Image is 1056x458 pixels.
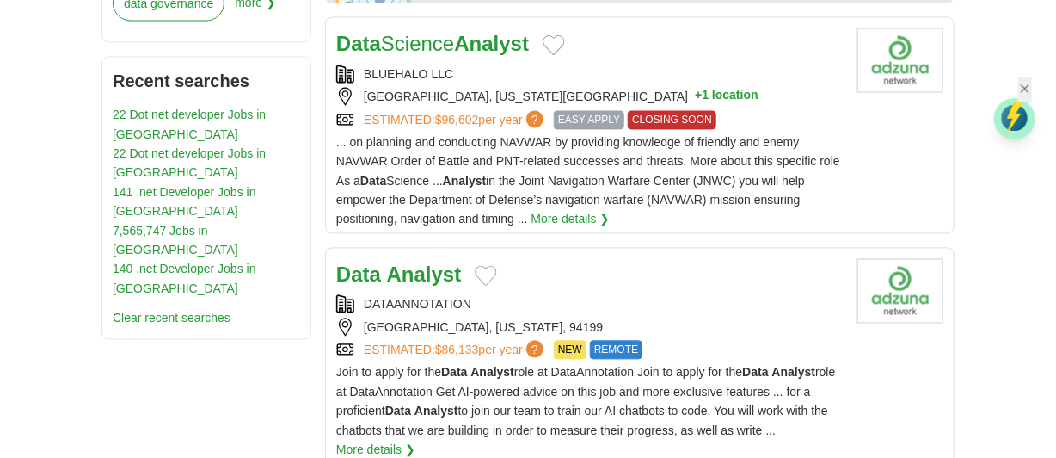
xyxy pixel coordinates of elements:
[554,341,586,360] span: NEW
[336,65,844,84] div: BLUEHALO LLC
[628,111,716,130] span: CLOSING SOON
[454,33,529,56] strong: Analyst
[526,341,543,358] span: ?
[441,366,467,380] strong: Data
[364,341,547,360] a: ESTIMATED:$86,133per year?
[336,263,461,287] a: Data Analyst
[590,341,642,360] span: REMOTE
[360,175,386,189] strong: Data
[336,88,844,107] div: [GEOGRAPHIC_DATA], [US_STATE][GEOGRAPHIC_DATA]
[414,405,458,418] strong: Analyst
[336,33,529,56] a: DataScienceAnalyst
[113,263,256,295] a: 140 .net Developer Jobs in [GEOGRAPHIC_DATA]
[113,186,256,219] a: 141 .net Developer Jobs in [GEOGRAPHIC_DATA]
[336,136,840,227] span: ... on planning and conducting NAVWAR by providing knowledge of friendly and enemy NAVWAR Order o...
[336,295,844,314] div: DATAANNOTATION
[364,111,547,130] a: ESTIMATED:$96,602per year?
[772,366,816,380] strong: Analyst
[742,366,768,380] strong: Data
[336,33,381,56] strong: Data
[554,111,624,130] span: EASY APPLY
[470,366,514,380] strong: Analyst
[857,259,943,324] img: Company logo
[113,108,266,141] a: 22 Dot net developer Jobs in [GEOGRAPHIC_DATA]
[385,405,411,418] strong: Data
[113,147,266,180] a: 22 Dot net developer Jobs in [GEOGRAPHIC_DATA]
[526,111,543,128] span: ?
[531,210,610,229] a: More details ❯
[336,263,381,287] strong: Data
[113,312,230,325] a: Clear recent searches
[336,319,844,337] div: [GEOGRAPHIC_DATA], [US_STATE], 94199
[695,88,758,107] button: +1 location
[387,263,462,287] strong: Analyst
[443,175,487,189] strong: Analyst
[435,114,479,127] span: $96,602
[857,28,943,93] img: Company logo
[475,266,497,287] button: Add to favorite jobs
[336,366,836,437] span: Join to apply for the role at DataAnnotation Join to apply for the role at DataAnnotation Get AI-...
[435,343,479,357] span: $86,133
[113,225,238,257] a: 7,565,747 Jobs in [GEOGRAPHIC_DATA]
[113,68,300,96] h2: Recent searches
[695,88,702,107] span: +
[543,35,565,56] button: Add to favorite jobs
